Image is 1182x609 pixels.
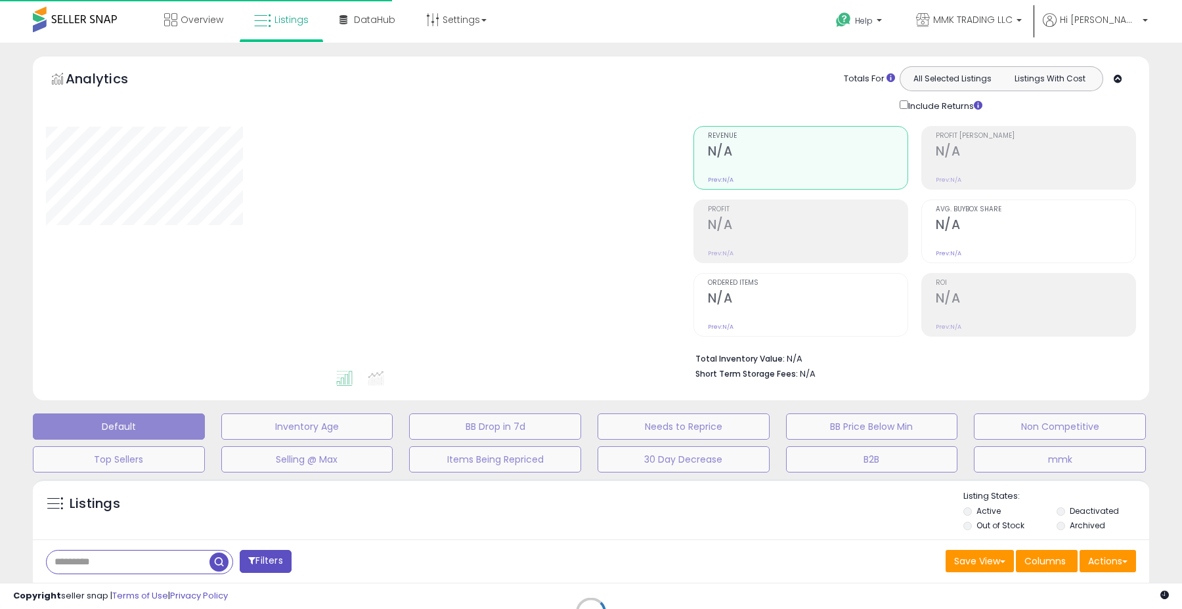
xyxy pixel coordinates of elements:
[936,217,1135,235] h2: N/A
[786,413,958,440] button: BB Price Below Min
[181,13,223,26] span: Overview
[786,446,958,472] button: B2B
[708,144,908,161] h2: N/A
[844,73,895,85] div: Totals For
[835,12,852,28] i: Get Help
[708,323,733,331] small: Prev: N/A
[598,446,770,472] button: 30 Day Decrease
[936,280,1135,287] span: ROI
[708,249,733,257] small: Prev: N/A
[708,217,908,235] h2: N/A
[33,413,205,440] button: Default
[274,13,309,26] span: Listings
[936,176,961,184] small: Prev: N/A
[708,176,733,184] small: Prev: N/A
[890,98,998,113] div: Include Returns
[974,446,1146,472] button: mmk
[855,15,873,26] span: Help
[695,350,1126,366] li: N/A
[904,70,1001,87] button: All Selected Listings
[708,280,908,287] span: Ordered Items
[708,291,908,308] h2: N/A
[354,13,395,26] span: DataHub
[13,589,61,602] strong: Copyright
[936,206,1135,213] span: Avg. Buybox Share
[221,446,393,472] button: Selling @ Max
[695,353,785,364] b: Total Inventory Value:
[13,590,228,602] div: seller snap | |
[708,206,908,213] span: Profit
[598,413,770,440] button: Needs to Reprice
[936,144,1135,161] h2: N/A
[33,446,205,472] button: Top Sellers
[1001,70,1099,87] button: Listings With Cost
[221,413,393,440] button: Inventory Age
[695,368,798,379] b: Short Term Storage Fees:
[708,133,908,140] span: Revenue
[1060,13,1139,26] span: Hi [PERSON_NAME]
[1043,13,1148,43] a: Hi [PERSON_NAME]
[409,446,581,472] button: Items Being Repriced
[936,291,1135,308] h2: N/A
[974,413,1146,440] button: Non Competitive
[800,367,816,380] span: N/A
[66,70,154,91] h5: Analytics
[936,249,961,257] small: Prev: N/A
[409,413,581,440] button: BB Drop in 7d
[936,323,961,331] small: Prev: N/A
[933,13,1013,26] span: MMK TRADING LLC
[936,133,1135,140] span: Profit [PERSON_NAME]
[825,2,895,43] a: Help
